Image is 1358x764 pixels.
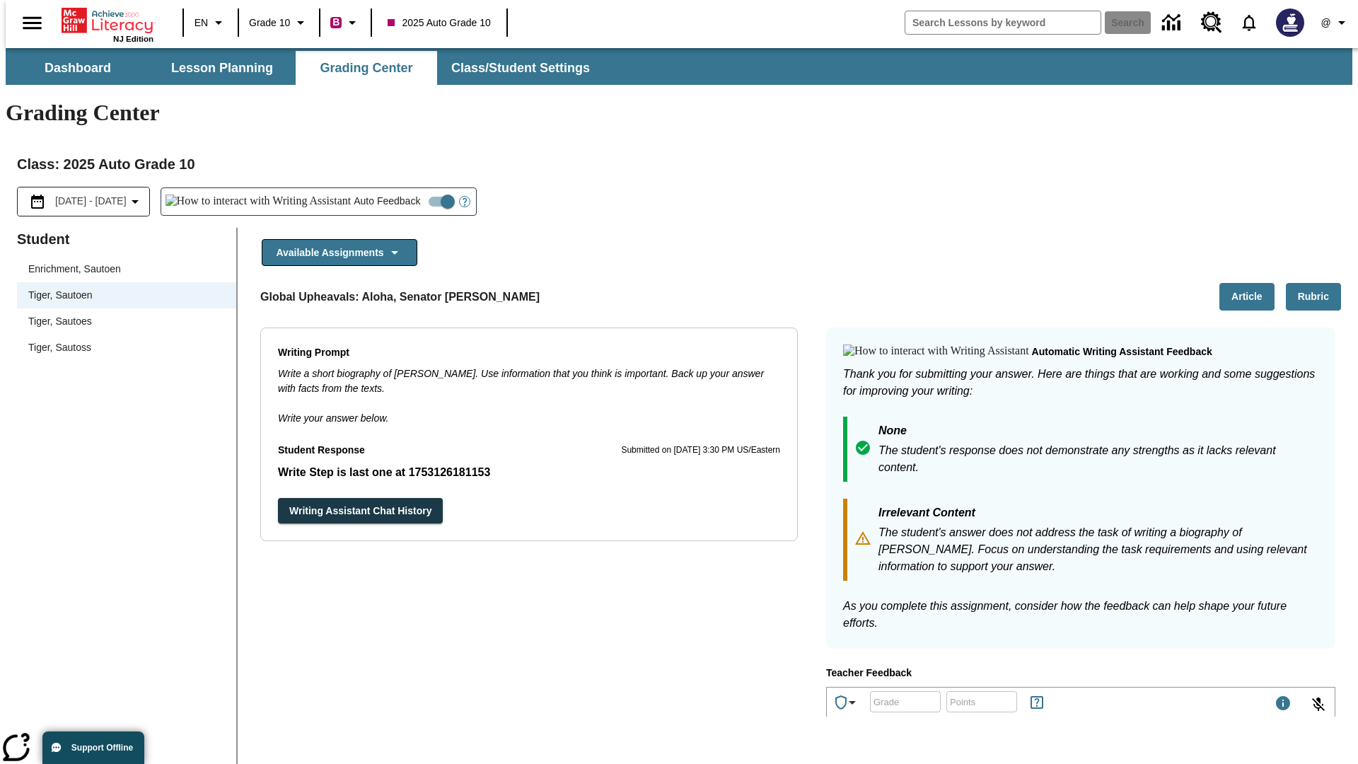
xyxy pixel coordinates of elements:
[17,256,236,282] div: Enrichment, Sautoen
[843,366,1318,400] p: Thank you for submitting your answer. Here are things that are working and some suggestions for i...
[946,691,1017,712] div: Points: Must be equal to or less than 25.
[621,444,780,458] p: Submitted on [DATE] 3:30 PM US/Eastern
[249,16,290,30] span: Grade 10
[6,51,603,85] div: SubNavbar
[870,683,941,720] input: Grade: Letters, numbers, %, + and - are allowed.
[843,345,1029,359] img: How to interact with Writing Assistant
[17,335,236,361] div: Tiger, Sautoss
[453,188,476,215] button: Open Help for Writing Assistant
[6,100,1352,126] h1: Grading Center
[278,396,780,426] p: Write your answer below.
[440,51,601,85] button: Class/Student Settings
[62,6,153,35] a: Home
[1231,4,1267,41] a: Notifications
[1267,4,1313,41] button: Select a new avatar
[278,443,365,458] p: Student Response
[332,13,339,31] span: B
[1275,695,1292,714] div: Maximum 1000 characters Press Escape to exit toolbar and use left and right arrow keys to access ...
[1286,283,1341,311] button: Rubric, Will open in new tab
[243,10,315,35] button: Grade: Grade 10, Select a grade
[55,194,127,209] span: [DATE] - [DATE]
[946,683,1017,720] input: Points: Must be equal to or less than 25.
[278,366,780,396] p: Write a short biography of [PERSON_NAME]. Use information that you think is important. Back up yo...
[71,743,133,753] span: Support Offline
[17,228,236,250] p: Student
[11,2,53,44] button: Open side menu
[278,345,780,361] p: Writing Prompt
[878,524,1318,575] p: The student's answer does not address the task of writing a biography of [PERSON_NAME]. Focus on ...
[388,16,490,30] span: 2025 Auto Grade 10
[62,5,153,43] div: Home
[278,498,443,524] button: Writing Assistant Chat History
[195,16,208,30] span: EN
[28,262,225,277] span: Enrichment, Sautoen
[870,691,941,712] div: Grade: Letters, numbers, %, + and - are allowed.
[260,289,540,306] p: Global Upheavals: Aloha, Senator [PERSON_NAME]
[1313,10,1358,35] button: Profile/Settings
[905,11,1101,34] input: search field
[6,11,207,24] body: Type your response here.
[878,442,1318,476] p: The student's response does not demonstrate any strengths as it lacks relevant content.
[113,35,153,43] span: NJ Edition
[1219,283,1275,311] button: Article, Will open in new tab
[42,731,144,764] button: Support Offline
[878,422,1318,442] p: None
[28,340,225,355] span: Tiger, Sautoss
[262,239,417,267] button: Available Assignments
[1301,688,1335,722] button: Click to activate and allow voice recognition
[1276,8,1304,37] img: Avatar
[6,48,1352,85] div: SubNavbar
[127,193,144,210] svg: Collapse Date Range Filter
[278,464,780,481] p: Student Response
[188,10,233,35] button: Language: EN, Select a language
[1023,688,1051,717] button: Rules for Earning Points and Achievements, Will open in new tab
[1154,4,1192,42] a: Data Center
[1321,16,1330,30] span: @
[826,666,1335,681] p: Teacher Feedback
[1032,345,1212,360] p: Automatic writing assistant feedback
[878,504,1318,524] p: Irrelevant Content
[296,51,437,85] button: Grading Center
[827,688,866,717] button: Achievements
[17,282,236,308] div: Tiger, Sautoen
[17,308,236,335] div: Tiger, Sautoes
[843,598,1318,632] p: As you complete this assignment, consider how the feedback can help shape your future efforts.
[23,193,144,210] button: Select the date range menu item
[17,153,1341,175] h2: Class : 2025 Auto Grade 10
[7,51,149,85] button: Dashboard
[278,464,780,481] p: Write Step is last one at 1753126181153
[28,314,225,329] span: Tiger, Sautoes
[28,288,225,303] span: Tiger, Sautoen
[1192,4,1231,42] a: Resource Center, Will open in new tab
[151,51,293,85] button: Lesson Planning
[166,195,352,209] img: How to interact with Writing Assistant
[325,10,366,35] button: Boost Class color is violet red. Change class color
[354,194,420,209] span: Auto Feedback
